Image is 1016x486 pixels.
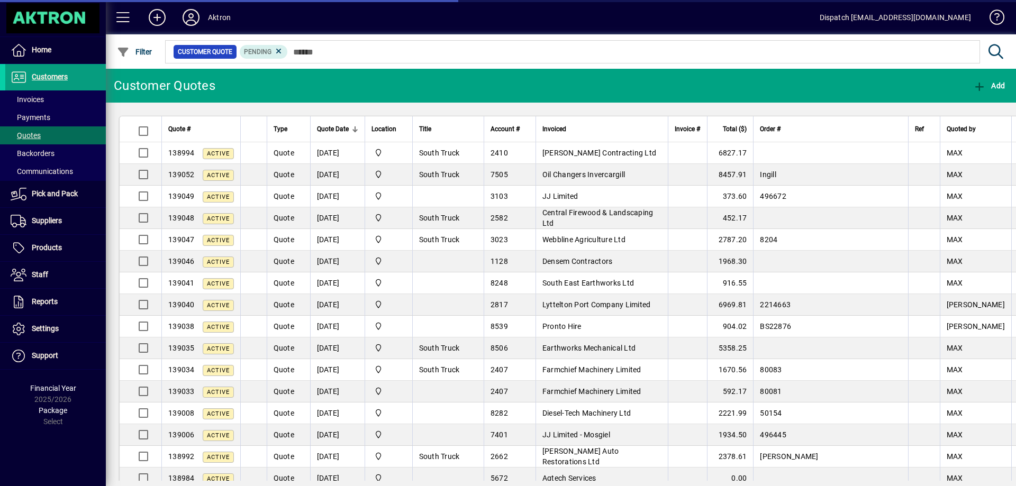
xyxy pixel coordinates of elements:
span: Invoices [11,95,44,104]
a: Pick and Pack [5,181,106,207]
span: Central [371,451,406,462]
span: 50154 [760,409,782,417]
td: [DATE] [310,207,365,229]
span: South Truck [419,170,460,179]
span: 139047 [168,235,195,244]
span: JJ Limited - Mosgiel [542,430,610,439]
span: Active [207,410,230,417]
button: Filter [114,42,155,61]
span: Support [32,351,58,360]
td: [DATE] [310,229,365,251]
span: Central [371,234,406,245]
span: 2410 [491,149,508,157]
span: MAX [947,474,963,482]
span: 2817 [491,300,508,309]
span: Suppliers [32,216,62,225]
span: Filter [117,48,152,56]
span: Central [371,386,406,397]
span: MAX [947,409,963,417]
span: 2407 [491,387,508,396]
span: 8282 [491,409,508,417]
td: [DATE] [310,446,365,467]
span: Central [371,342,406,354]
span: Staff [32,270,48,279]
span: Home [32,45,51,54]
div: Ref [915,123,933,135]
span: Quote [274,257,294,265]
td: 2787.20 [707,229,753,251]
span: Agtech Services [542,474,596,482]
span: Quote [274,430,294,439]
span: 7401 [491,430,508,439]
td: [DATE] [310,164,365,186]
span: Quote [274,452,294,461]
span: 139035 [168,344,195,352]
td: 2221.99 [707,402,753,424]
span: Quote [274,149,294,157]
span: Package [39,406,67,415]
span: 1128 [491,257,508,265]
span: Account # [491,123,520,135]
span: Pronto Hire [542,322,582,331]
span: Quote [274,192,294,200]
span: Quote [274,214,294,222]
span: Active [207,215,230,222]
span: 139034 [168,365,195,374]
span: Central Firewood & Landscaping Ltd [542,208,654,227]
span: Active [207,150,230,157]
span: Financial Year [30,384,76,392]
td: 6969.81 [707,294,753,316]
span: MAX [947,344,963,352]
div: Customer Quotes [114,77,215,94]
span: JJ Limited [542,192,578,200]
span: 80083 [760,365,782,374]
span: Quote # [168,123,190,135]
a: Home [5,37,106,63]
span: 139006 [168,430,195,439]
span: MAX [947,387,963,396]
span: 8539 [491,322,508,331]
span: Quote Date [317,123,349,135]
span: Webbline Agriculture Ltd [542,235,625,244]
span: 8204 [760,235,777,244]
a: Suppliers [5,208,106,234]
td: 6827.17 [707,142,753,164]
div: Order # [760,123,901,135]
span: Quote [274,365,294,374]
span: 139008 [168,409,195,417]
span: Active [207,475,230,482]
span: Quote [274,300,294,309]
span: 139038 [168,322,195,331]
div: Title [419,123,477,135]
span: [PERSON_NAME] Contracting Ltd [542,149,656,157]
span: 139033 [168,387,195,396]
td: [DATE] [310,381,365,402]
span: Earthworks Mechanical Ltd [542,344,636,352]
td: 1968.30 [707,251,753,272]
span: Central [371,299,406,310]
td: [DATE] [310,294,365,316]
span: Quote [274,409,294,417]
span: Quote [274,474,294,482]
span: 7505 [491,170,508,179]
span: Quotes [11,131,41,140]
span: Central [371,472,406,484]
td: [DATE] [310,359,365,381]
span: Active [207,172,230,179]
td: [DATE] [310,424,365,446]
span: Oil Changers Invercargill [542,170,625,179]
div: Dispatch [EMAIL_ADDRESS][DOMAIN_NAME] [820,9,971,26]
span: Ref [915,123,924,135]
div: Account # [491,123,529,135]
a: Communications [5,162,106,180]
td: [DATE] [310,272,365,294]
span: BS22876 [760,322,791,331]
span: [PERSON_NAME] [760,452,818,461]
span: Quote [274,322,294,331]
td: [DATE] [310,251,365,272]
span: 8506 [491,344,508,352]
td: [DATE] [310,402,365,424]
mat-chip: Pending Status: Pending [240,45,288,59]
a: Knowledge Base [982,2,1003,36]
span: Densem Contractors [542,257,613,265]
